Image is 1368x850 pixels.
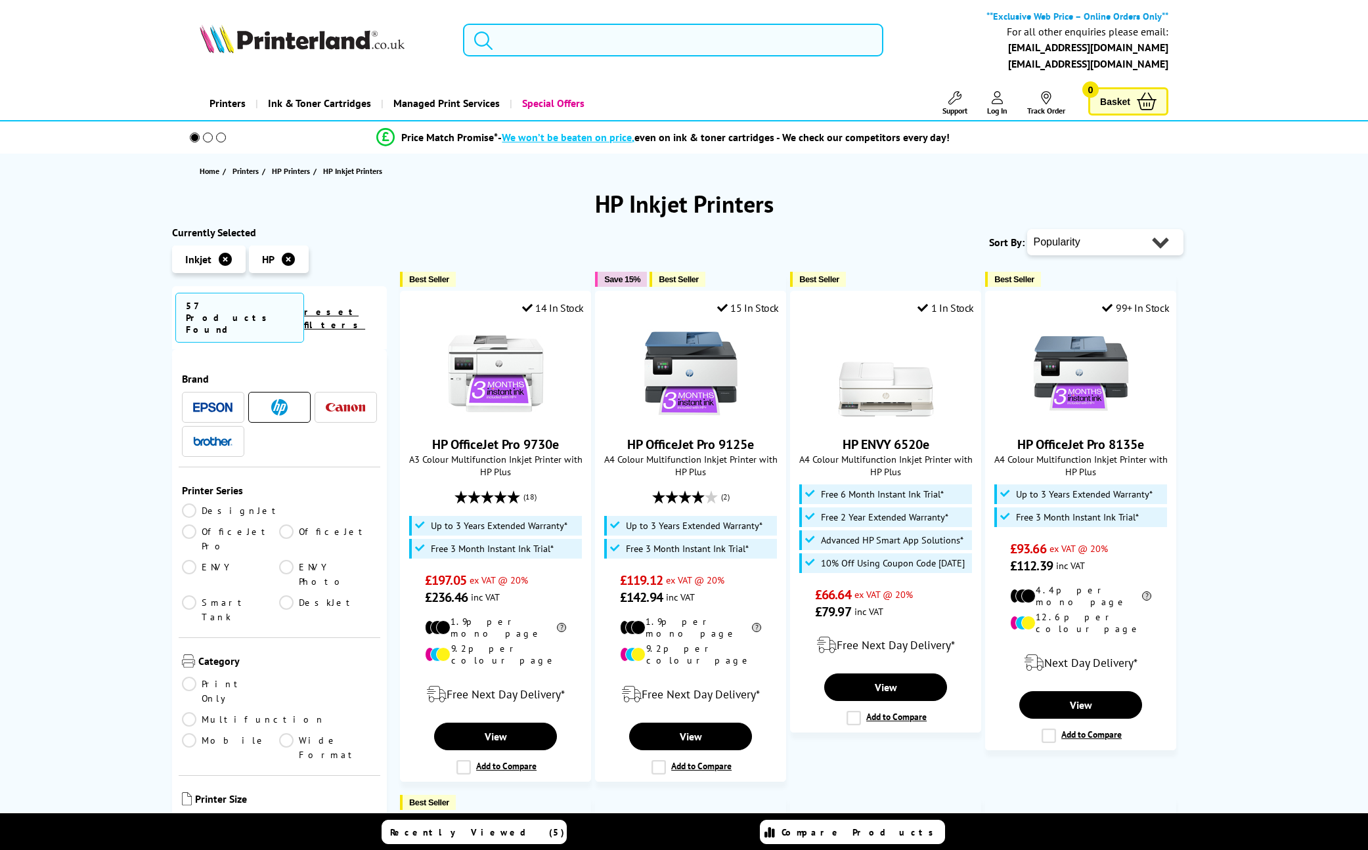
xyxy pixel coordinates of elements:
[182,503,282,518] a: DesignJet
[182,595,280,624] a: Smart Tank
[425,616,566,639] li: 1.9p per mono page
[992,645,1169,681] div: modal_delivery
[259,399,299,415] a: HP
[650,272,705,287] button: Best Seller
[642,412,740,425] a: HP OfficeJet Pro 9125e
[942,106,967,116] span: Support
[326,403,365,412] img: Canon
[847,711,927,725] label: Add to Compare
[175,293,305,343] span: 57 Products Found
[431,543,554,554] span: Free 3 Month Instant Ink Trial*
[595,272,647,287] button: Save 15%
[262,253,275,266] span: HP
[304,306,365,331] a: reset filters
[642,324,740,423] img: HP OfficeJet Pro 9125e
[1088,87,1168,116] a: Basket 0
[651,760,732,775] label: Add to Compare
[797,453,974,478] span: A4 Colour Multifunction Inkjet Printer with HP Plus
[381,87,510,120] a: Managed Print Services
[1027,91,1065,116] a: Track Order
[821,535,963,545] span: Advanced HP Smart App Solutions*
[1010,584,1151,608] li: 4.4p per mono page
[1007,26,1168,38] div: For all other enquiries please email:
[279,524,377,553] a: OfficeJet
[279,595,377,624] a: DeskJet
[390,826,565,838] span: Recently Viewed (5)
[620,616,761,639] li: 1.9p per mono page
[185,253,211,266] span: Inkjet
[198,654,378,670] span: Category
[626,521,762,531] span: Up to 3 Years Extended Warranty*
[172,188,1197,219] h1: HP Inkjet Printers
[992,453,1169,478] span: A4 Colour Multifunction Inkjet Printer with HP Plus
[837,412,935,425] a: HP ENVY 6520e
[626,543,749,554] span: Free 3 Month Instant Ink Trial*
[182,560,280,589] a: ENVY
[602,676,779,713] div: modal_delivery
[382,820,567,844] a: Recently Viewed (5)
[431,521,567,531] span: Up to 3 Years Extended Warranty*
[917,301,974,314] div: 1 In Stock
[272,164,313,178] a: HP Printers
[659,274,699,284] span: Best Seller
[821,558,965,568] span: 10% Off Using Coupon Code [DATE]
[1032,324,1130,423] img: HP OfficeJet Pro 8135e
[987,91,1007,116] a: Log In
[182,792,192,805] img: Printer Size
[200,24,405,53] img: Printerland Logo
[620,643,761,666] li: 9.2p per colour page
[985,272,1041,287] button: Best Seller
[1049,542,1108,555] span: ex VAT @ 20%
[666,574,724,586] span: ex VAT @ 20%
[854,588,913,601] span: ex VAT @ 20%
[232,164,259,178] span: Printers
[837,324,935,423] img: HP ENVY 6520e
[821,512,948,522] span: Free 2 Year Extended Warranty*
[721,484,730,509] span: (2)
[1056,559,1085,572] span: inc VAT
[182,654,195,668] img: Category
[193,402,232,412] img: Epson
[1032,412,1130,425] a: HP OfficeJet Pro 8135e
[1008,41,1168,54] a: [EMAIL_ADDRESS][DOMAIN_NAME]
[400,272,456,287] button: Best Seller
[193,433,232,450] a: Brother
[409,797,449,807] span: Best Seller
[799,274,839,284] span: Best Seller
[782,826,940,838] span: Compare Products
[172,226,387,239] div: Currently Selected
[989,236,1025,249] span: Sort By:
[165,126,1162,149] li: modal_Promise
[1008,57,1168,70] a: [EMAIL_ADDRESS][DOMAIN_NAME]
[470,574,528,586] span: ex VAT @ 20%
[1102,301,1169,314] div: 99+ In Stock
[195,792,378,808] span: Printer Size
[279,733,377,762] a: Wide Format
[255,87,381,120] a: Ink & Toner Cartridges
[815,586,851,603] span: £66.64
[425,572,466,589] span: £197.05
[425,589,468,606] span: £236.46
[200,24,447,56] a: Printerland Logo
[502,131,634,144] span: We won’t be beaten on price,
[498,131,950,144] div: - even on ink & toner cartridges - We check our competitors every day!
[620,572,663,589] span: £119.12
[193,399,232,415] a: Epson
[279,560,377,589] a: ENVY Photo
[456,760,537,775] label: Add to Compare
[182,733,280,762] a: Mobile
[193,436,232,446] img: Brother
[471,591,500,603] span: inc VAT
[602,453,779,478] span: A4 Colour Multifunction Inkjet Printer with HP Plus
[627,436,754,453] a: HP OfficeJet Pro 9125e
[182,712,325,727] a: Multifunction
[824,673,946,701] a: View
[790,272,846,287] button: Best Seller
[1010,611,1151,635] li: 12.6p per colour page
[434,723,556,750] a: View
[400,795,456,810] button: Best Seller
[854,605,883,618] span: inc VAT
[232,164,262,178] a: Printers
[271,399,288,415] img: HP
